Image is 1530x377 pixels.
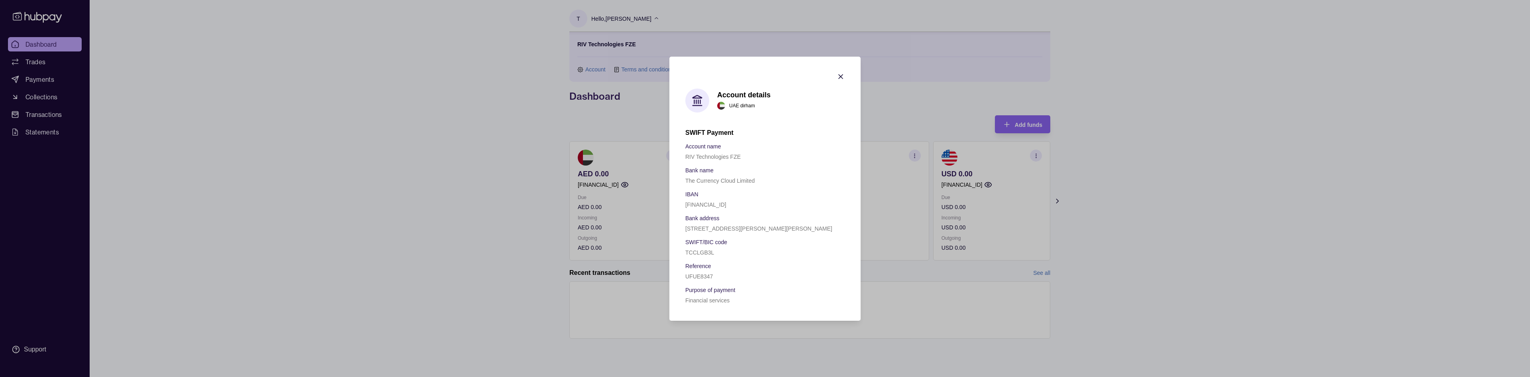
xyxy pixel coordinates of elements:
p: The Currency Cloud Limited [685,178,755,184]
p: RIV Technologies FZE [685,154,741,160]
p: SWIFT/BIC code [685,239,727,245]
p: [FINANCIAL_ID] [685,201,726,208]
p: Purpose of payment [685,287,735,293]
p: Bank name [685,167,714,174]
p: Bank address [685,215,720,221]
h2: SWIFT Payment [685,128,845,137]
p: Reference [685,263,711,269]
p: Account name [685,143,721,150]
p: TCCLGB3L [685,249,714,256]
p: Financial services [685,297,730,304]
p: UAE dirham [729,101,755,110]
img: ae [717,102,725,110]
p: [STREET_ADDRESS][PERSON_NAME][PERSON_NAME] [685,225,832,232]
p: UFUE8347 [685,273,713,280]
h1: Account details [717,91,771,99]
p: IBAN [685,191,698,197]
